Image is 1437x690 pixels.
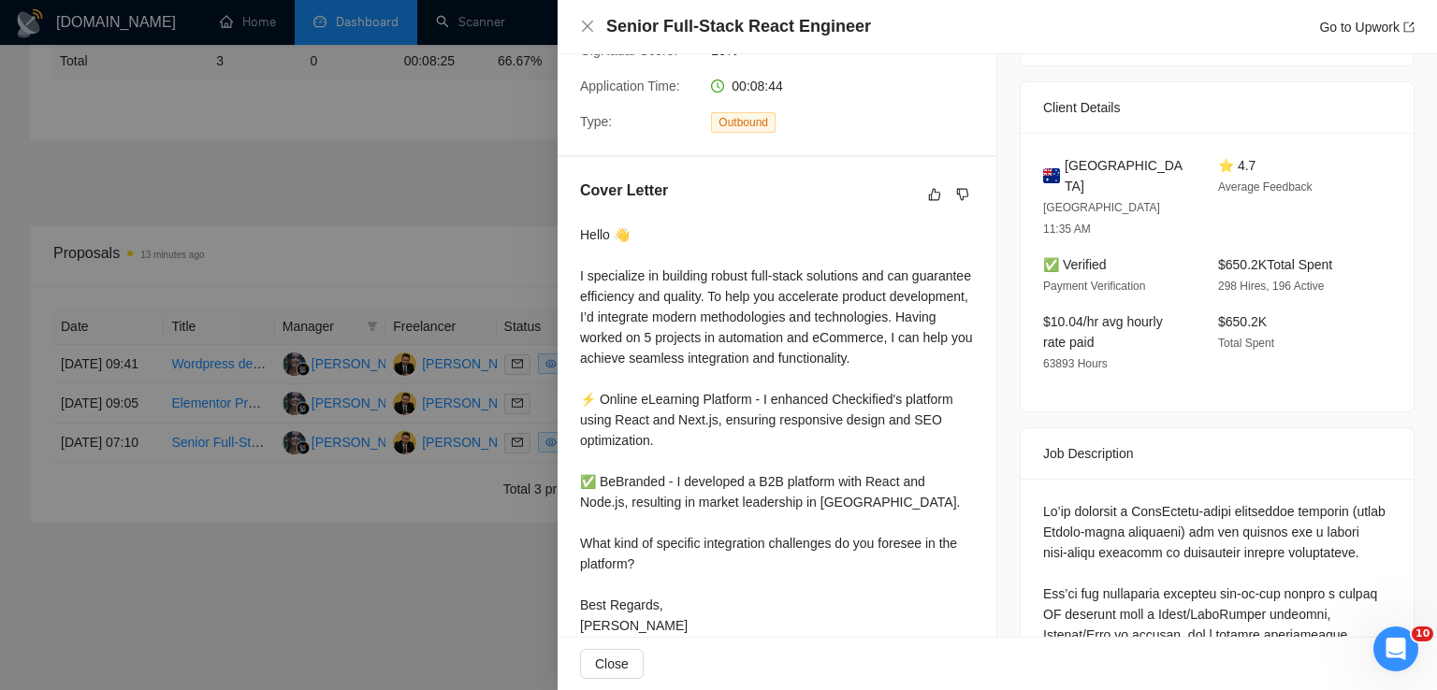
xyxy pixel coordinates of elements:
span: 00:08:44 [732,79,783,93]
div: Hello 👋 I specialize in building robust full-stack solutions and can guarantee efficiency and qua... [580,224,974,636]
span: $650.2K [1218,314,1267,329]
span: ✅ Verified [1043,257,1107,272]
span: Type: [580,114,612,129]
div: Client Details [1043,82,1391,133]
div: Job Description [1043,428,1391,479]
span: close [580,19,595,34]
span: [GEOGRAPHIC_DATA] [1065,155,1188,196]
img: 🇦🇺 [1043,165,1060,186]
span: $650.2K Total Spent [1218,257,1332,272]
span: export [1403,22,1415,33]
span: clock-circle [711,79,724,93]
span: [GEOGRAPHIC_DATA] 11:35 AM [1043,201,1160,236]
span: Close [595,654,629,674]
span: like [928,187,941,202]
span: 63893 Hours [1043,357,1108,370]
button: like [923,183,946,206]
button: Close [580,19,595,35]
span: 10 [1412,626,1433,641]
a: Go to Upworkexport [1319,20,1415,35]
span: ⭐ 4.7 [1218,158,1256,173]
span: Average Feedback [1218,180,1313,194]
span: dislike [956,187,969,202]
iframe: Intercom live chat [1373,626,1418,671]
span: GigRadar Score: [580,43,677,58]
span: Outbound [711,112,776,133]
span: Application Time: [580,79,680,93]
span: Payment Verification [1043,280,1145,293]
button: Close [580,649,644,679]
h5: Cover Letter [580,180,668,202]
span: $10.04/hr avg hourly rate paid [1043,314,1163,350]
button: dislike [951,183,974,206]
h4: Senior Full-Stack React Engineer [606,15,871,38]
span: 298 Hires, 196 Active [1218,280,1324,293]
span: Total Spent [1218,337,1274,350]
